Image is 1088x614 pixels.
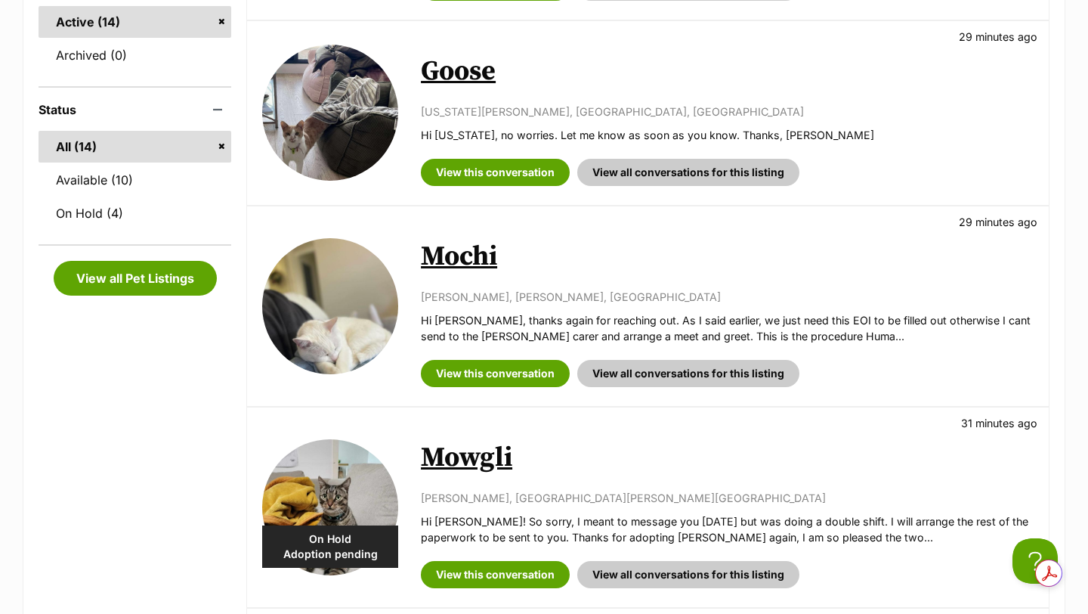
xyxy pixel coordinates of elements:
a: On Hold (4) [39,197,231,229]
img: Mochi [262,238,398,374]
p: Hi [PERSON_NAME]! So sorry, I meant to message you [DATE] but was doing a double shift. I will ar... [421,513,1034,546]
a: View this conversation [421,159,570,186]
a: Goose [421,54,496,88]
div: On Hold [262,526,398,568]
a: Mochi [421,240,497,274]
p: [US_STATE][PERSON_NAME], [GEOGRAPHIC_DATA], [GEOGRAPHIC_DATA] [421,104,1034,119]
a: View all conversations for this listing [577,159,799,186]
a: All (14) [39,131,231,163]
p: 29 minutes ago [959,29,1037,45]
a: View this conversation [421,360,570,387]
a: Mowgli [421,441,512,475]
header: Status [39,103,231,116]
a: View all conversations for this listing [577,561,799,588]
p: Hi [PERSON_NAME], thanks again for reaching out. As I said earlier, we just need this EOI to be f... [421,312,1034,345]
span: Adoption pending [262,547,398,562]
a: Archived (0) [39,39,231,71]
a: View this conversation [421,561,570,588]
img: Goose [262,45,398,181]
a: Available (10) [39,164,231,196]
p: [PERSON_NAME], [GEOGRAPHIC_DATA][PERSON_NAME][GEOGRAPHIC_DATA] [421,490,1034,506]
iframe: Help Scout Beacon - Open [1012,538,1058,584]
p: Hi [US_STATE], no worries. Let me know as soon as you know. Thanks, [PERSON_NAME] [421,127,1034,143]
p: [PERSON_NAME], [PERSON_NAME], [GEOGRAPHIC_DATA] [421,289,1034,305]
a: View all Pet Listings [54,261,217,296]
p: 31 minutes ago [961,415,1037,431]
a: Active (14) [39,6,231,38]
p: 29 minutes ago [959,214,1037,230]
img: Mowgli [262,439,398,575]
a: View all conversations for this listing [577,360,799,387]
